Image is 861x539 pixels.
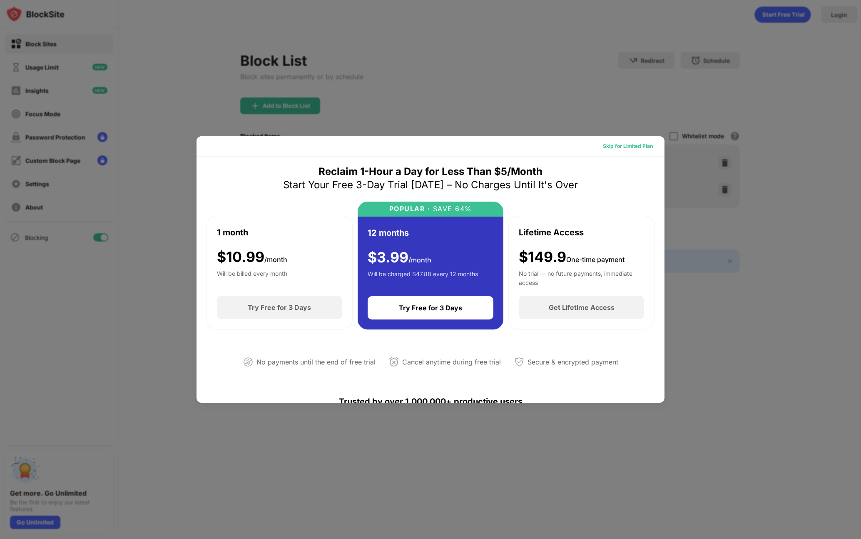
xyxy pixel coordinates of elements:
[243,357,253,367] img: not-paying
[514,357,524,367] img: secured-payment
[528,356,618,368] div: Secure & encrypted payment
[368,249,431,266] div: $ 3.99
[217,249,287,266] div: $ 10.99
[389,357,399,367] img: cancel-anytime
[217,226,248,239] div: 1 month
[389,205,430,213] div: POPULAR ·
[519,226,584,239] div: Lifetime Access
[264,255,287,264] span: /month
[603,142,653,150] div: Skip for Limited Plan
[566,255,625,264] span: One-time payment
[519,249,625,266] div: $149.9
[549,303,615,312] div: Get Lifetime Access
[283,178,578,192] div: Start Your Free 3-Day Trial [DATE] – No Charges Until It's Over
[256,356,376,368] div: No payments until the end of free trial
[368,269,478,286] div: Will be charged $47.88 every 12 months
[217,269,287,286] div: Will be billed every month
[319,165,542,178] div: Reclaim 1-Hour a Day for Less Than $5/Month
[519,269,644,286] div: No trial — no future payments, immediate access
[430,205,472,213] div: SAVE 64%
[368,227,409,239] div: 12 months
[408,256,431,264] span: /month
[402,356,501,368] div: Cancel anytime during free trial
[399,304,462,312] div: Try Free for 3 Days
[248,303,311,312] div: Try Free for 3 Days
[207,382,654,422] div: Trusted by over 1,000,000+ productive users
